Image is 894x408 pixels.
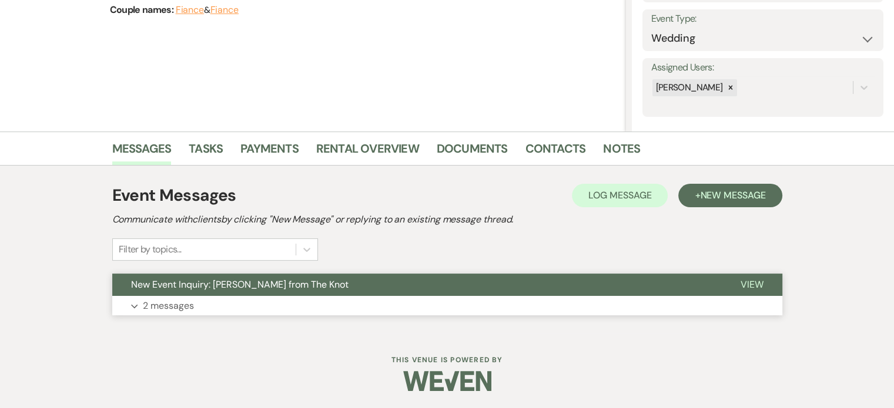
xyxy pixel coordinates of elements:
[143,298,194,313] p: 2 messages
[572,184,668,207] button: Log Message
[110,4,176,16] span: Couple names:
[112,183,236,208] h1: Event Messages
[651,11,875,28] label: Event Type:
[112,139,172,165] a: Messages
[119,242,182,257] div: Filter by topics...
[437,139,508,165] a: Documents
[700,189,765,201] span: New Message
[112,296,782,316] button: 2 messages
[316,139,419,165] a: Rental Overview
[722,274,782,296] button: View
[651,59,875,76] label: Assigned Users:
[189,139,223,165] a: Tasks
[210,5,239,15] button: Fiance
[112,213,782,227] h2: Communicate with clients by clicking "New Message" or replying to an existing message thread.
[652,79,725,96] div: [PERSON_NAME]
[176,4,239,16] span: &
[588,189,651,201] span: Log Message
[176,5,205,15] button: Fiance
[741,278,764,291] span: View
[603,139,640,165] a: Notes
[112,274,722,296] button: New Event Inquiry: [PERSON_NAME] from The Knot
[525,139,586,165] a: Contacts
[403,360,491,402] img: Weven Logo
[678,184,782,207] button: +New Message
[240,139,299,165] a: Payments
[131,278,349,291] span: New Event Inquiry: [PERSON_NAME] from The Knot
